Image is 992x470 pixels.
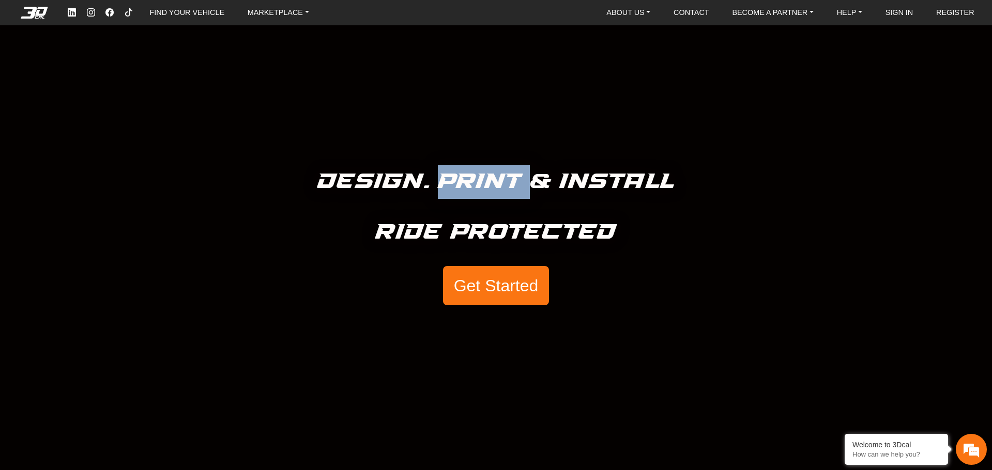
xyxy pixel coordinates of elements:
[11,53,27,69] div: Navigation go back
[833,5,866,21] a: HELP
[881,5,918,21] a: SIGN IN
[5,269,197,305] textarea: Type your message and hit 'Enter'
[728,5,817,21] a: BECOME A PARTNER
[170,5,194,30] div: Minimize live chat window
[932,5,979,21] a: REGISTER
[317,165,675,199] h5: Design. Print & Install
[133,305,197,337] div: Articles
[375,215,617,249] h5: Ride Protected
[669,5,713,21] a: CONTACT
[60,121,143,220] span: We're online!
[443,266,548,305] button: Get Started
[146,5,228,21] a: FIND YOUR VEHICLE
[852,441,940,449] div: Welcome to 3Dcal
[5,323,69,331] span: Conversation
[69,54,189,68] div: Chat with us now
[602,5,654,21] a: ABOUT US
[243,5,313,21] a: MARKETPLACE
[852,450,940,458] p: How can we help you?
[69,305,133,337] div: FAQs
